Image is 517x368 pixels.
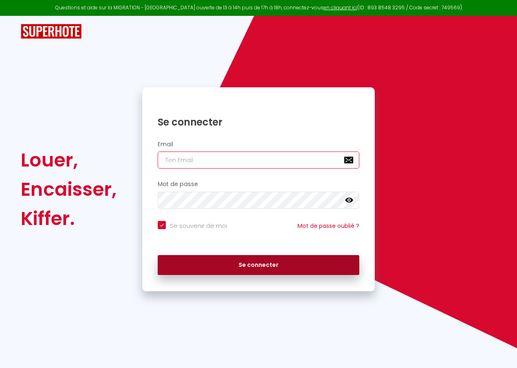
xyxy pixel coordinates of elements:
div: Louer, [21,145,117,175]
h2: Email [158,141,359,148]
input: Ton Email [158,152,359,169]
button: Se connecter [158,255,359,275]
div: Encaisser, [21,175,117,204]
a: en cliquant ici [324,4,357,11]
h1: Se connecter [158,116,359,128]
div: Kiffer. [21,204,117,233]
img: SuperHote logo [21,24,82,39]
a: Mot de passe oublié ? [298,222,359,230]
h2: Mot de passe [158,181,359,188]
